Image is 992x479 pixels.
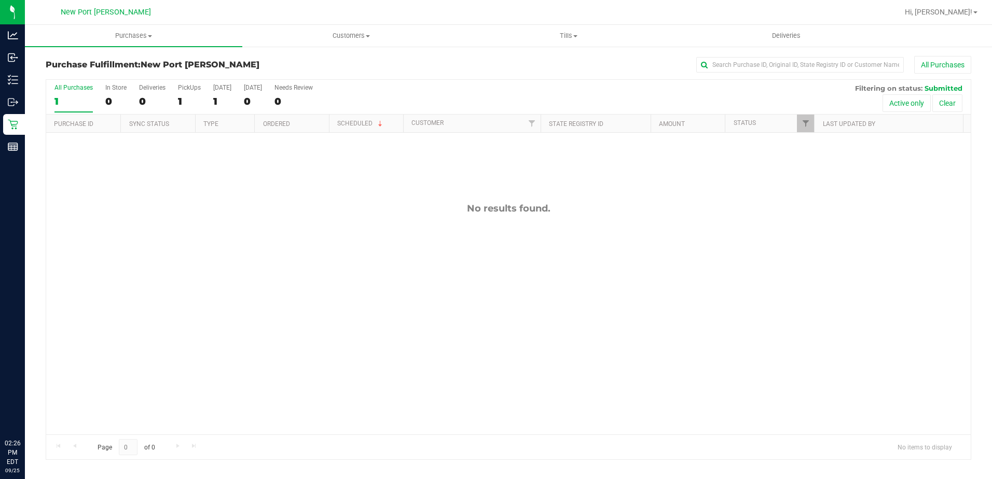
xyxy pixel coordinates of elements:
div: 0 [139,95,166,107]
div: 1 [54,95,93,107]
div: 0 [105,95,127,107]
div: 0 [274,95,313,107]
div: PickUps [178,84,201,91]
span: Submitted [925,84,962,92]
div: [DATE] [244,84,262,91]
a: Purchase ID [54,120,93,128]
a: Ordered [263,120,290,128]
a: Sync Status [129,120,169,128]
a: Tills [460,25,678,47]
inline-svg: Retail [8,119,18,130]
inline-svg: Analytics [8,30,18,40]
a: Purchases [25,25,242,47]
iframe: Resource center [10,396,42,427]
a: Last Updated By [823,120,875,128]
inline-svg: Outbound [8,97,18,107]
a: Customers [242,25,460,47]
div: All Purchases [54,84,93,91]
a: Status [734,119,756,126]
div: No results found. [46,203,971,214]
button: Clear [932,94,962,112]
span: Hi, [PERSON_NAME]! [905,8,972,16]
a: Scheduled [337,120,384,127]
inline-svg: Inbound [8,52,18,63]
a: Amount [659,120,685,128]
span: New Port [PERSON_NAME] [141,60,259,69]
span: Tills [461,31,677,40]
span: Customers [243,31,459,40]
p: 02:26 PM EDT [5,439,20,467]
inline-svg: Reports [8,142,18,152]
a: Type [203,120,218,128]
a: Filter [797,115,814,132]
div: [DATE] [213,84,231,91]
a: Filter [523,115,541,132]
h3: Purchase Fulfillment: [46,60,354,69]
div: 1 [213,95,231,107]
span: New Port [PERSON_NAME] [61,8,151,17]
inline-svg: Inventory [8,75,18,85]
p: 09/25 [5,467,20,474]
span: No items to display [889,439,960,455]
div: 0 [244,95,262,107]
span: Page of 0 [89,439,163,455]
a: State Registry ID [549,120,603,128]
button: Active only [883,94,931,112]
span: Deliveries [758,31,815,40]
span: Purchases [25,31,242,40]
a: Deliveries [678,25,895,47]
input: Search Purchase ID, Original ID, State Registry ID or Customer Name... [696,57,904,73]
div: In Store [105,84,127,91]
span: Filtering on status: [855,84,922,92]
a: Customer [411,119,444,126]
div: Deliveries [139,84,166,91]
div: 1 [178,95,201,107]
button: All Purchases [914,56,971,74]
div: Needs Review [274,84,313,91]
